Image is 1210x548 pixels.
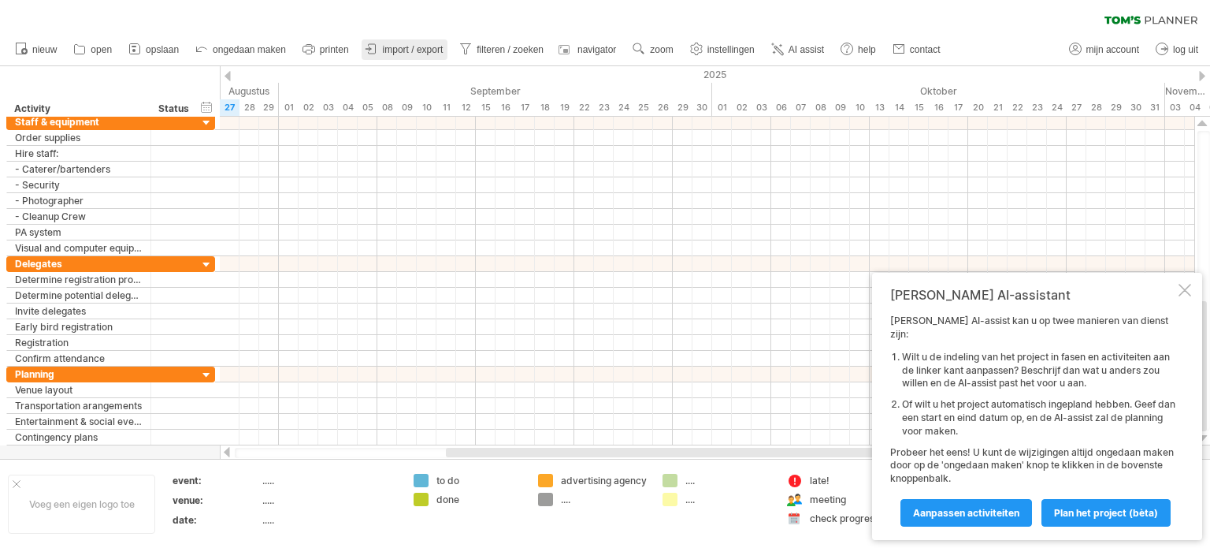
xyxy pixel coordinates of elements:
div: vrijdag, 24 Oktober 2025 [1047,99,1067,116]
a: opslaan [124,39,184,60]
div: woensdag, 15 Oktober 2025 [909,99,929,116]
div: woensdag, 24 September 2025 [614,99,633,116]
div: ..... [262,494,395,507]
div: dinsdag, 30 September 2025 [692,99,712,116]
span: printen [320,44,349,55]
div: maandag, 13 Oktober 2025 [870,99,889,116]
div: donderdag, 23 Oktober 2025 [1027,99,1047,116]
div: donderdag, 28 Augustus 2025 [239,99,259,116]
div: dinsdag, 2 September 2025 [299,99,318,116]
div: Status [158,101,189,117]
div: [PERSON_NAME] AI-assist kan u op twee manieren van dienst zijn: Probeer het eens! U kunt de wijzi... [890,315,1175,526]
span: Aanpassen activiteiten [913,507,1019,519]
span: zoom [650,44,673,55]
div: meeting [810,493,896,506]
div: woensdag, 22 Oktober 2025 [1008,99,1027,116]
div: Registration [15,335,143,350]
div: woensdag, 27 Augustus 2025 [220,99,239,116]
div: donderdag, 4 September 2025 [338,99,358,116]
div: maandag, 29 September 2025 [673,99,692,116]
div: woensdag, 29 Oktober 2025 [1106,99,1126,116]
div: maandag, 27 Oktober 2025 [1067,99,1086,116]
div: advertising agency [561,474,647,487]
a: zoom [629,39,677,60]
div: Venue layout [15,382,143,397]
div: maandag, 20 Oktober 2025 [968,99,988,116]
a: Plan het project (bèta) [1041,499,1171,527]
div: Planning [15,367,143,382]
div: Oktober 2025 [712,83,1165,99]
div: Contingency plans [15,430,143,445]
div: donderdag, 11 September 2025 [436,99,456,116]
span: AI assist [789,44,824,55]
a: open [69,39,117,60]
div: vrijdag, 3 Oktober 2025 [752,99,771,116]
div: dinsdag, 7 Oktober 2025 [791,99,811,116]
div: to do [436,474,522,487]
div: donderdag, 25 September 2025 [633,99,653,116]
a: instellingen [686,39,759,60]
div: dinsdag, 21 Oktober 2025 [988,99,1008,116]
div: vrijdag, 5 September 2025 [358,99,377,116]
div: Entertainment & social events [15,414,143,429]
div: - Caterer/bartenders [15,162,143,177]
div: - Photographer [15,193,143,208]
a: printen [299,39,354,60]
div: dinsdag, 28 Oktober 2025 [1086,99,1106,116]
div: vrijdag, 31 Oktober 2025 [1145,99,1165,116]
div: woensdag, 17 September 2025 [515,99,535,116]
div: dinsdag, 23 September 2025 [594,99,614,116]
span: opslaan [146,44,179,55]
div: ..... [262,513,395,527]
span: Plan het project (bèta) [1054,507,1158,519]
span: navigator [577,44,616,55]
div: vrijdag, 10 Oktober 2025 [850,99,870,116]
div: donderdag, 2 Oktober 2025 [732,99,752,116]
div: - Security [15,177,143,192]
span: help [858,44,876,55]
div: - Cleanup Crew [15,209,143,224]
div: check progress [810,512,896,525]
span: contact [910,44,941,55]
div: vrijdag, 29 Augustus 2025 [259,99,279,116]
div: venue: [173,494,259,507]
span: mijn account [1086,44,1139,55]
a: import / export [362,39,448,60]
div: donderdag, 30 Oktober 2025 [1126,99,1145,116]
div: Staff & equipment [15,114,143,129]
div: dinsdag, 16 September 2025 [496,99,515,116]
span: instellingen [707,44,755,55]
div: .... [685,493,771,506]
div: late! [810,474,896,487]
div: ..... [262,474,395,487]
div: Determine registration process [15,272,143,287]
span: ongedaan maken [213,44,286,55]
div: maandag, 6 Oktober 2025 [771,99,791,116]
a: help [837,39,881,60]
div: woensdag, 8 Oktober 2025 [811,99,830,116]
div: Transportation arangements [15,398,143,413]
div: donderdag, 18 September 2025 [535,99,555,116]
div: maandag, 8 September 2025 [377,99,397,116]
a: contact [889,39,945,60]
div: Early bird registration [15,319,143,334]
div: maandag, 1 September 2025 [279,99,299,116]
a: Aanpassen activiteiten [900,499,1032,527]
div: Visual and computer equipment [15,240,143,255]
div: date: [173,513,259,527]
div: dinsdag, 4 November 2025 [1185,99,1204,116]
div: Hire staff: [15,146,143,161]
div: Delegates [15,256,143,271]
div: Confirm attendance [15,351,143,366]
div: dinsdag, 14 Oktober 2025 [889,99,909,116]
a: filteren / zoeken [455,39,548,60]
div: woensdag, 3 September 2025 [318,99,338,116]
span: filteren / zoeken [477,44,544,55]
div: donderdag, 16 Oktober 2025 [929,99,948,116]
div: event: [173,474,259,487]
div: [PERSON_NAME] AI-assistant [890,287,1175,303]
div: September 2025 [279,83,712,99]
div: done [436,493,522,506]
div: donderdag, 9 Oktober 2025 [830,99,850,116]
div: vrijdag, 12 September 2025 [456,99,476,116]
